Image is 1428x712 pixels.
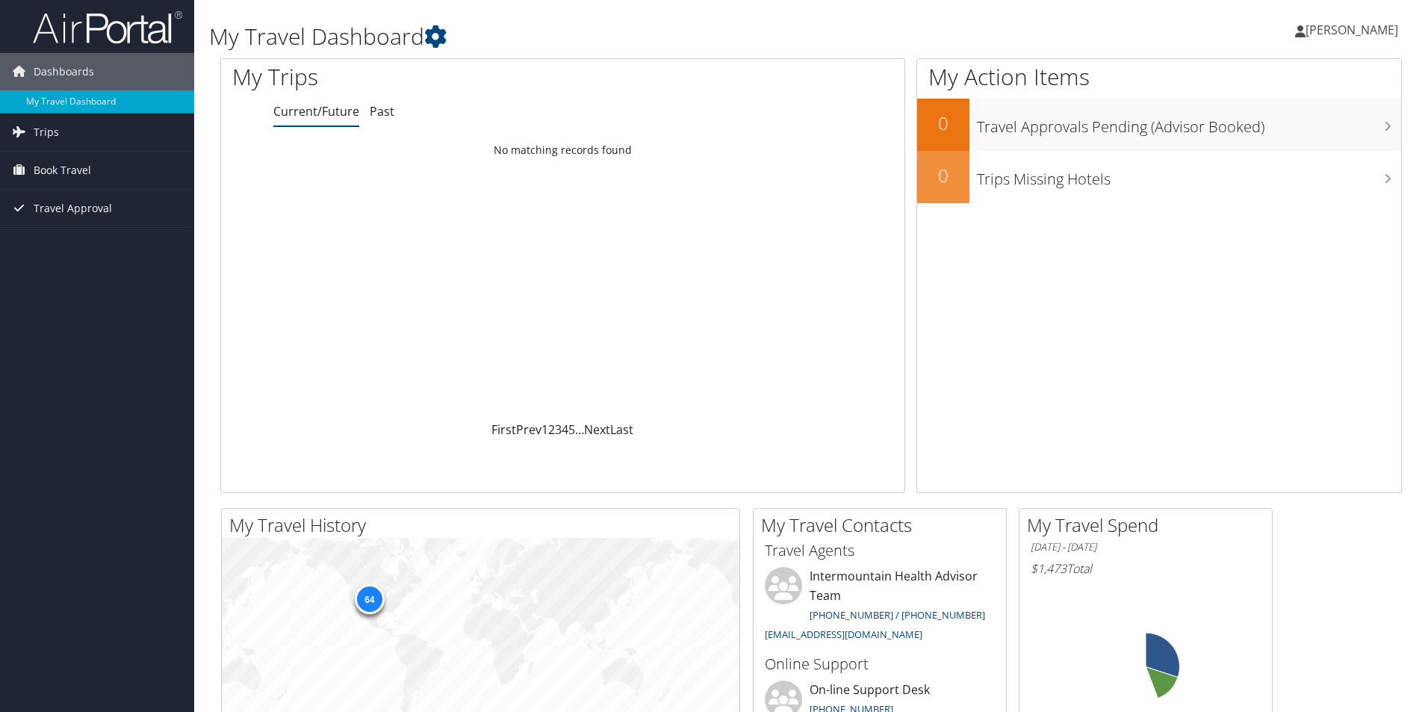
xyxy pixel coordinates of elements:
[917,61,1401,93] h1: My Action Items
[34,190,112,227] span: Travel Approval
[354,584,384,614] div: 64
[370,103,394,120] a: Past
[548,421,555,438] a: 2
[568,421,575,438] a: 5
[34,114,59,151] span: Trips
[491,421,516,438] a: First
[232,61,609,93] h1: My Trips
[584,421,610,438] a: Next
[555,421,562,438] a: 3
[516,421,541,438] a: Prev
[221,137,904,164] td: No matching records found
[575,421,584,438] span: …
[1031,560,1067,577] span: $1,473
[765,628,922,641] a: [EMAIL_ADDRESS][DOMAIN_NAME]
[810,608,985,622] a: [PHONE_NUMBER] / [PHONE_NUMBER]
[917,151,1401,203] a: 0Trips Missing Hotels
[1027,513,1272,538] h2: My Travel Spend
[1295,7,1413,52] a: [PERSON_NAME]
[34,53,94,90] span: Dashboards
[1031,560,1261,577] h6: Total
[765,654,995,675] h3: Online Support
[229,513,739,538] h2: My Travel History
[33,10,182,45] img: airportal-logo.png
[761,513,1006,538] h2: My Travel Contacts
[757,567,1002,647] li: Intermountain Health Advisor Team
[765,540,995,561] h3: Travel Agents
[977,109,1401,137] h3: Travel Approvals Pending (Advisor Booked)
[610,421,633,438] a: Last
[1306,22,1398,38] span: [PERSON_NAME]
[1031,540,1261,554] h6: [DATE] - [DATE]
[273,103,359,120] a: Current/Future
[977,161,1401,190] h3: Trips Missing Hotels
[917,163,969,188] h2: 0
[209,21,1012,52] h1: My Travel Dashboard
[562,421,568,438] a: 4
[917,99,1401,151] a: 0Travel Approvals Pending (Advisor Booked)
[541,421,548,438] a: 1
[917,111,969,136] h2: 0
[34,152,91,189] span: Book Travel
